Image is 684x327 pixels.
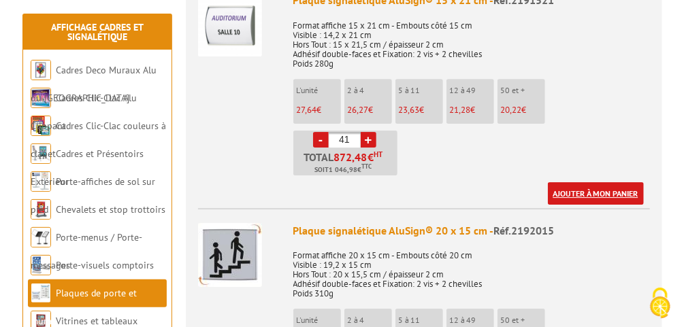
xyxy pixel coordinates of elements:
img: Plaque signalétique AluSign® 20 x 15 cm [198,223,262,287]
p: 12 à 49 [450,315,494,325]
p: 2 à 4 [348,86,392,95]
p: € [450,105,494,115]
a: Cadres et Présentoirs Extérieur [31,148,144,188]
img: Porte-menus / Porte-messages [31,227,51,247]
p: L'unité [297,315,341,325]
p: 50 et + [501,86,545,95]
a: Porte-visuels comptoirs [56,259,154,271]
a: Plaques de porte et murales [31,287,137,327]
span: 23,63 [399,104,420,116]
a: Chevalets et stop trottoirs [56,203,165,216]
p: € [399,105,443,115]
a: Ajouter à mon panier [548,182,644,205]
a: Cadres Deco Muraux Alu ou [GEOGRAPHIC_DATA] [31,64,157,104]
p: € [348,105,392,115]
span: Soit € [315,165,372,175]
span: Réf.2192015 [494,224,555,237]
a: - [313,132,329,148]
p: 5 à 11 [399,86,443,95]
p: € [501,105,545,115]
img: Plaques de porte et murales [31,283,51,303]
p: 50 et + [501,315,545,325]
button: Cookies (fenêtre modale) [636,281,684,327]
span: € [368,152,374,162]
p: L'unité [297,86,341,95]
a: + [361,132,376,148]
a: Cadres Clic-Clac couleurs à clapet [31,120,166,160]
p: Format affiche 20 x 15 cm - Embouts côté 20 cm Visible : 19,2 x 15 cm Hors Tout : 20 x 15,5 cm / ... [293,241,650,298]
a: Porte-menus / Porte-messages [31,231,142,271]
p: Format affiche 15 x 21 cm - Embouts côté 15 cm Visible : 14,2 x 21 cm Hors Tout : 15 x 21,5 cm / ... [293,12,650,69]
p: € [297,105,341,115]
span: 1 046,98 [329,165,358,175]
p: 5 à 11 [399,315,443,325]
a: Porte-affiches de sol sur pied [31,175,155,216]
span: 21,28 [450,104,471,116]
div: Plaque signalétique AluSign® 20 x 15 cm - [293,223,650,239]
p: Total [297,152,397,175]
p: 2 à 4 [348,315,392,325]
span: 20,22 [501,104,522,116]
p: 12 à 49 [450,86,494,95]
a: Cadres Clic-Clac Alu Clippant [31,92,137,132]
img: Cookies (fenêtre modale) [643,286,677,320]
span: 872,48 [334,152,368,162]
sup: HT [374,150,383,159]
sup: TTC [362,162,372,170]
img: Cadres Deco Muraux Alu ou Bois [31,60,51,80]
span: 26,27 [348,104,369,116]
a: Affichage Cadres et Signalétique [51,21,144,43]
span: 27,64 [297,104,317,116]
